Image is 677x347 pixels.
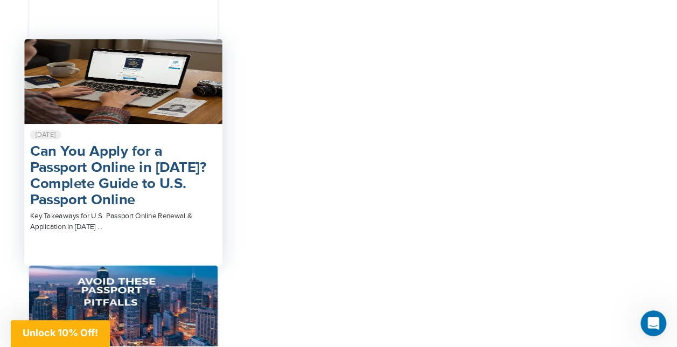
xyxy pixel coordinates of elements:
span: [DATE] [30,130,61,140]
iframe: Intercom live chat [640,310,666,336]
div: Unlock 10% Off! [11,320,110,347]
img: person-applying-for-a-us-passport-online-in-a-cozy-home-office-80cfad6e-6e9d-4cd1-bde0-30d6b48813... [24,39,222,124]
a: Can You Apply for a Passport Online in [DATE]? Complete Guide to U.S. Passport Online [30,144,217,209]
span: Unlock 10% Off! [23,327,98,338]
p: Key Takeaways for U.S. Passport Online Renewal & Application in [DATE] ... [30,211,217,232]
img: passport-top_10_mistakes_-_28de80_-_2186b91805bf8f87dc4281b6adbed06c6a56d5ae.jpg [29,266,218,346]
